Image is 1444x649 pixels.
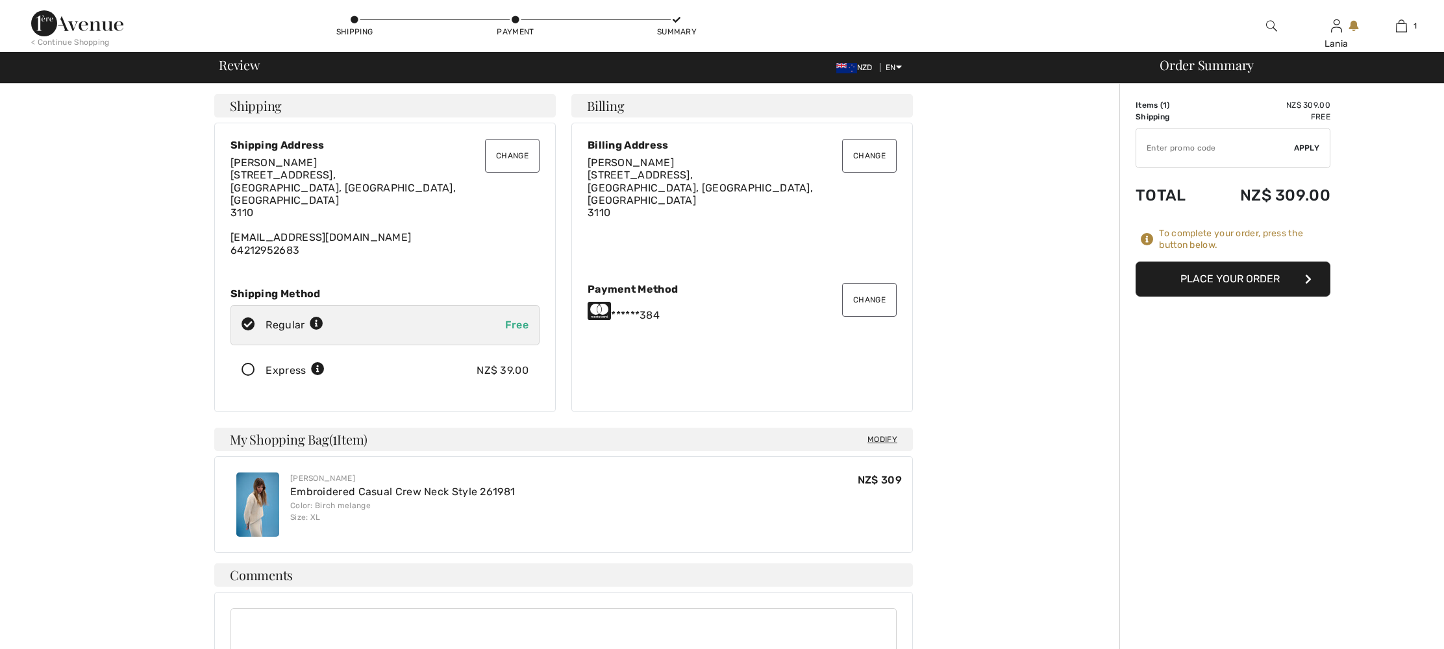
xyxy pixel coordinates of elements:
[1136,129,1294,167] input: Promo code
[230,139,540,151] div: Shipping Address
[31,10,123,36] img: 1ère Avenue
[31,36,110,48] div: < Continue Shopping
[842,283,897,317] button: Change
[290,500,515,523] div: Color: Birch melange Size: XL
[1413,20,1417,32] span: 1
[1369,18,1433,34] a: 1
[230,288,540,300] div: Shipping Method
[588,283,897,295] div: Payment Method
[266,317,323,333] div: Regular
[1163,101,1167,110] span: 1
[588,139,897,151] div: Billing Address
[587,99,624,112] span: Billing
[1396,18,1407,34] img: My Bag
[1136,262,1330,297] button: Place Your Order
[266,363,325,378] div: Express
[230,169,456,219] span: [STREET_ADDRESS], [GEOGRAPHIC_DATA], [GEOGRAPHIC_DATA], [GEOGRAPHIC_DATA] 3110
[230,99,282,112] span: Shipping
[214,428,913,451] h4: My Shopping Bag
[858,474,902,486] span: NZ$ 309
[505,319,529,331] span: Free
[230,156,540,256] div: [EMAIL_ADDRESS][DOMAIN_NAME] 64212952683
[836,63,857,73] img: New Zealand Dollar
[1136,99,1205,111] td: Items ( )
[496,26,535,38] div: Payment
[1205,111,1330,123] td: Free
[230,156,317,169] span: [PERSON_NAME]
[836,63,878,72] span: NZD
[1205,99,1330,111] td: NZ$ 309.00
[332,430,337,447] span: 1
[588,169,813,219] span: [STREET_ADDRESS], [GEOGRAPHIC_DATA], [GEOGRAPHIC_DATA], [GEOGRAPHIC_DATA] 3110
[1304,37,1368,51] div: Lania
[886,63,902,72] span: EN
[842,139,897,173] button: Change
[1331,18,1342,34] img: My Info
[867,433,897,446] span: Modify
[1294,142,1320,154] span: Apply
[335,26,374,38] div: Shipping
[485,139,540,173] button: Change
[657,26,696,38] div: Summary
[329,430,367,448] span: ( Item)
[1136,111,1205,123] td: Shipping
[1331,19,1342,32] a: Sign In
[1266,18,1277,34] img: search the website
[477,363,529,378] div: NZ$ 39.00
[236,472,279,537] img: Embroidered Casual Crew Neck Style 261981
[219,58,260,71] span: Review
[588,156,674,169] span: [PERSON_NAME]
[290,485,515,498] a: Embroidered Casual Crew Neck Style 261981
[214,563,913,587] h4: Comments
[1144,58,1436,71] div: Order Summary
[1136,173,1205,217] td: Total
[1205,173,1330,217] td: NZ$ 309.00
[1159,228,1330,251] div: To complete your order, press the button below.
[290,472,515,484] div: [PERSON_NAME]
